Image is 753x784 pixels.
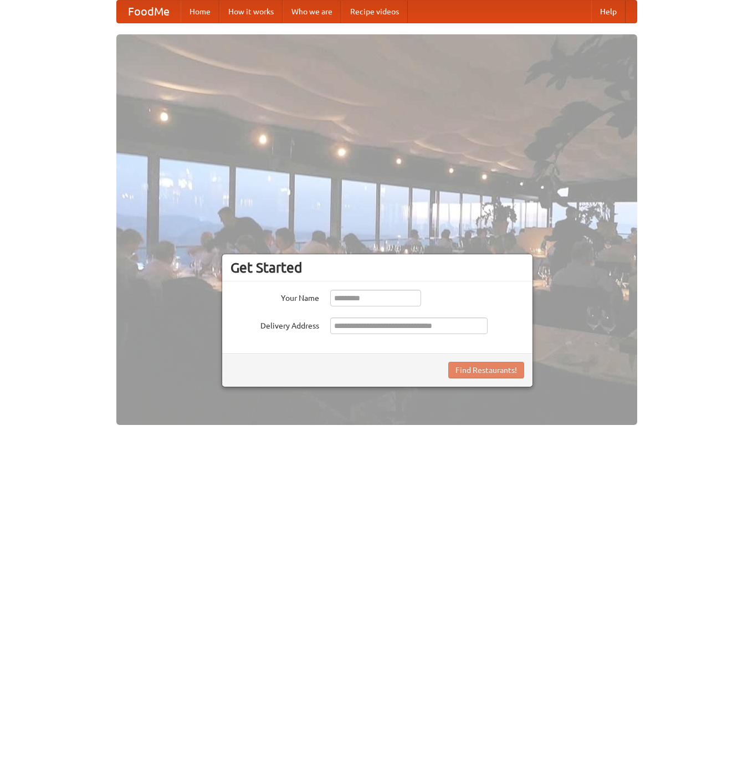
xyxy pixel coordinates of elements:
[448,362,524,378] button: Find Restaurants!
[219,1,283,23] a: How it works
[230,317,319,331] label: Delivery Address
[117,1,181,23] a: FoodMe
[230,259,524,276] h3: Get Started
[283,1,341,23] a: Who we are
[341,1,408,23] a: Recipe videos
[230,290,319,304] label: Your Name
[181,1,219,23] a: Home
[591,1,626,23] a: Help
